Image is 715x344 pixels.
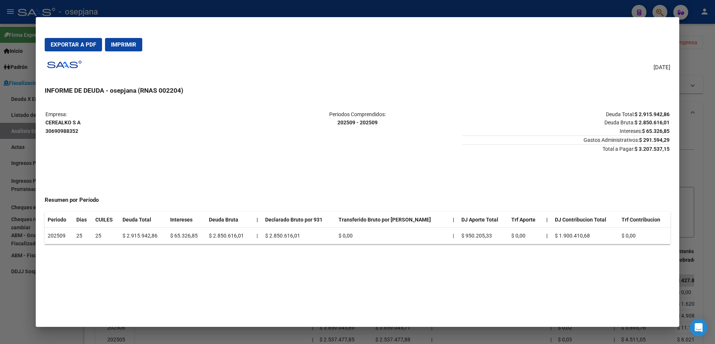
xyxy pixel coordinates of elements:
[92,212,120,228] th: CUILES
[543,228,552,244] th: |
[111,41,136,48] span: Imprimir
[206,228,254,244] td: $ 2.850.616,01
[635,146,670,152] strong: $ 3.207.537,15
[635,120,670,125] strong: $ 2.850.616,01
[635,111,670,117] strong: $ 2.915.942,86
[619,212,670,228] th: Trf Contribucion
[206,212,254,228] th: Deuda Bruta
[45,196,670,204] h4: Resumen por Período
[450,228,458,244] td: |
[254,110,461,127] p: Periodos Comprendidos:
[254,228,262,244] td: |
[458,212,508,228] th: DJ Aporte Total
[508,228,543,244] td: $ 0,00
[45,38,102,51] button: Exportar a PDF
[619,228,670,244] td: $ 0,00
[462,110,670,136] p: Deuda Total: Deuda Bruta: Intereses:
[458,228,508,244] td: $ 950.205,33
[462,144,670,152] span: Total a Pagar:
[167,212,206,228] th: Intereses
[92,228,120,244] td: 25
[105,38,142,51] button: Imprimir
[45,86,670,95] h3: INFORME DE DEUDA - osepjana (RNAS 002204)
[262,228,336,244] td: $ 2.850.616,01
[45,212,73,228] th: Periodo
[73,212,92,228] th: Dias
[654,63,670,72] span: [DATE]
[254,212,262,228] th: |
[508,212,543,228] th: Trf Aporte
[639,137,670,143] strong: $ 291.594,29
[167,228,206,244] td: $ 65.326,85
[462,136,670,143] span: Gastos Administrativos:
[642,128,670,134] strong: $ 65.326,85
[552,228,619,244] td: $ 1.900.410,68
[690,319,708,337] div: Open Intercom Messenger
[552,212,619,228] th: DJ Contribucion Total
[450,212,458,228] th: |
[543,212,552,228] th: |
[51,41,96,48] span: Exportar a PDF
[73,228,92,244] td: 25
[45,110,253,136] p: Empresa:
[120,228,167,244] td: $ 2.915.942,86
[120,212,167,228] th: Deuda Total
[45,228,73,244] td: 202509
[337,120,378,125] strong: 202509 - 202509
[336,212,450,228] th: Transferido Bruto por [PERSON_NAME]
[336,228,450,244] td: $ 0,00
[45,120,80,134] strong: CEREALKO S A 30690988352
[262,212,336,228] th: Declarado Bruto por 931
